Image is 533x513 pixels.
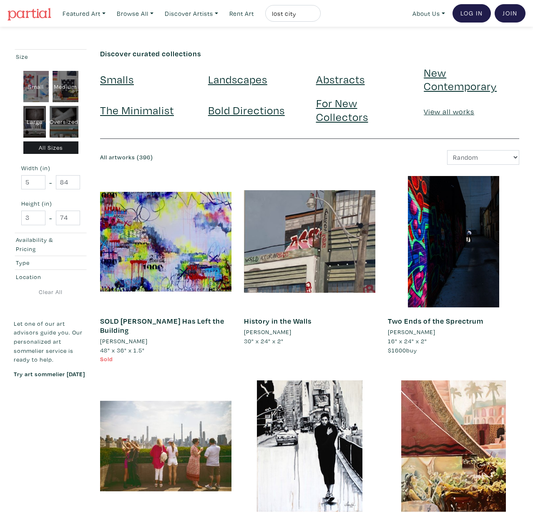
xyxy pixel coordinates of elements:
input: Search [271,8,313,19]
a: Smalls [100,72,134,86]
small: Height (in) [21,201,80,206]
button: Availability & Pricing [14,233,88,256]
a: About Us [409,5,449,22]
span: 16" x 24" x 2" [388,337,427,345]
h6: Discover curated collections [100,49,519,58]
div: Size [16,52,65,61]
iframe: Customer reviews powered by Trustpilot [14,387,88,404]
span: Sold [100,355,113,363]
button: Type [14,256,88,270]
a: Discover Artists [161,5,222,22]
a: The Minimalist [100,103,174,117]
li: [PERSON_NAME] [244,327,292,337]
span: - [49,212,52,224]
a: [PERSON_NAME] [388,327,519,337]
p: Let one of our art advisors guide you. Our personalized art sommelier service is ready to help. [14,319,88,364]
a: For New Collectors [316,96,368,123]
div: Small [23,71,49,103]
a: Featured Art [59,5,109,22]
button: Location [14,270,88,284]
a: Two Ends of the Sprectrum [388,316,483,326]
div: Type [16,258,65,267]
a: Bold Directions [208,103,285,117]
a: Log In [453,4,491,23]
span: 30" x 24" x 2" [244,337,284,345]
div: All Sizes [23,141,78,154]
span: buy [388,346,417,354]
div: Medium [53,71,78,103]
a: View all works [424,107,474,116]
div: Availability & Pricing [16,235,65,253]
a: Join [495,4,525,23]
a: New Contemporary [424,65,497,93]
h6: All artworks (396) [100,154,304,161]
li: [PERSON_NAME] [100,337,148,346]
a: Browse All [113,5,157,22]
div: Large [23,106,46,138]
li: [PERSON_NAME] [388,327,435,337]
a: History in the Walls [244,316,312,326]
div: Location [16,272,65,282]
a: [PERSON_NAME] [100,337,231,346]
a: Try art sommelier [DATE] [14,370,85,378]
span: $1600 [388,346,406,354]
span: 48" x 36" x 1.5" [100,346,145,354]
a: Abstracts [316,72,365,86]
span: - [49,177,52,188]
div: Oversized [50,106,78,138]
a: Rent Art [226,5,258,22]
button: Size [14,50,88,63]
a: [PERSON_NAME] [244,327,375,337]
small: Width (in) [21,165,80,171]
a: Clear All [14,287,88,297]
a: Landscapes [208,72,267,86]
a: SOLD [PERSON_NAME] Has Left the Building [100,316,224,335]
